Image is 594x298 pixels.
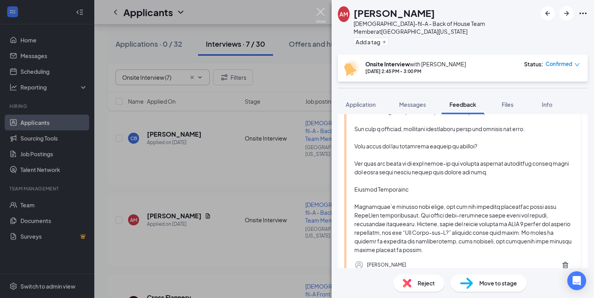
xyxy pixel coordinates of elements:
span: Messages [399,101,426,108]
svg: Profile [354,260,364,270]
span: Files [502,101,513,108]
div: Open Intercom Messenger [567,271,586,290]
div: Status : [524,60,543,68]
svg: ArrowLeftNew [543,9,552,18]
h1: [PERSON_NAME] [354,6,435,20]
span: Application [346,101,376,108]
div: [DATE] 2:45 PM - 3:00 PM [365,68,466,75]
div: [DEMOGRAPHIC_DATA]-fil-A - Back of House Team Member at [GEOGRAPHIC_DATA][US_STATE] [354,20,537,35]
button: ArrowLeftNew [541,6,555,20]
span: Feedback [449,101,476,108]
b: Onsite Interview [365,60,410,68]
button: ArrowRight [559,6,574,20]
svg: Ellipses [578,9,588,18]
svg: Plus [382,40,387,44]
span: Move to stage [479,279,517,287]
div: with [PERSON_NAME] [365,60,466,68]
svg: Trash [561,261,569,269]
span: Reject [418,279,435,287]
button: PlusAdd a tag [354,38,389,46]
div: [PERSON_NAME] [367,261,406,269]
div: AM [339,10,348,18]
span: Confirmed [546,60,572,68]
span: down [574,62,580,68]
svg: ArrowRight [562,9,571,18]
button: Trash [557,257,573,273]
span: Info [542,101,552,108]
